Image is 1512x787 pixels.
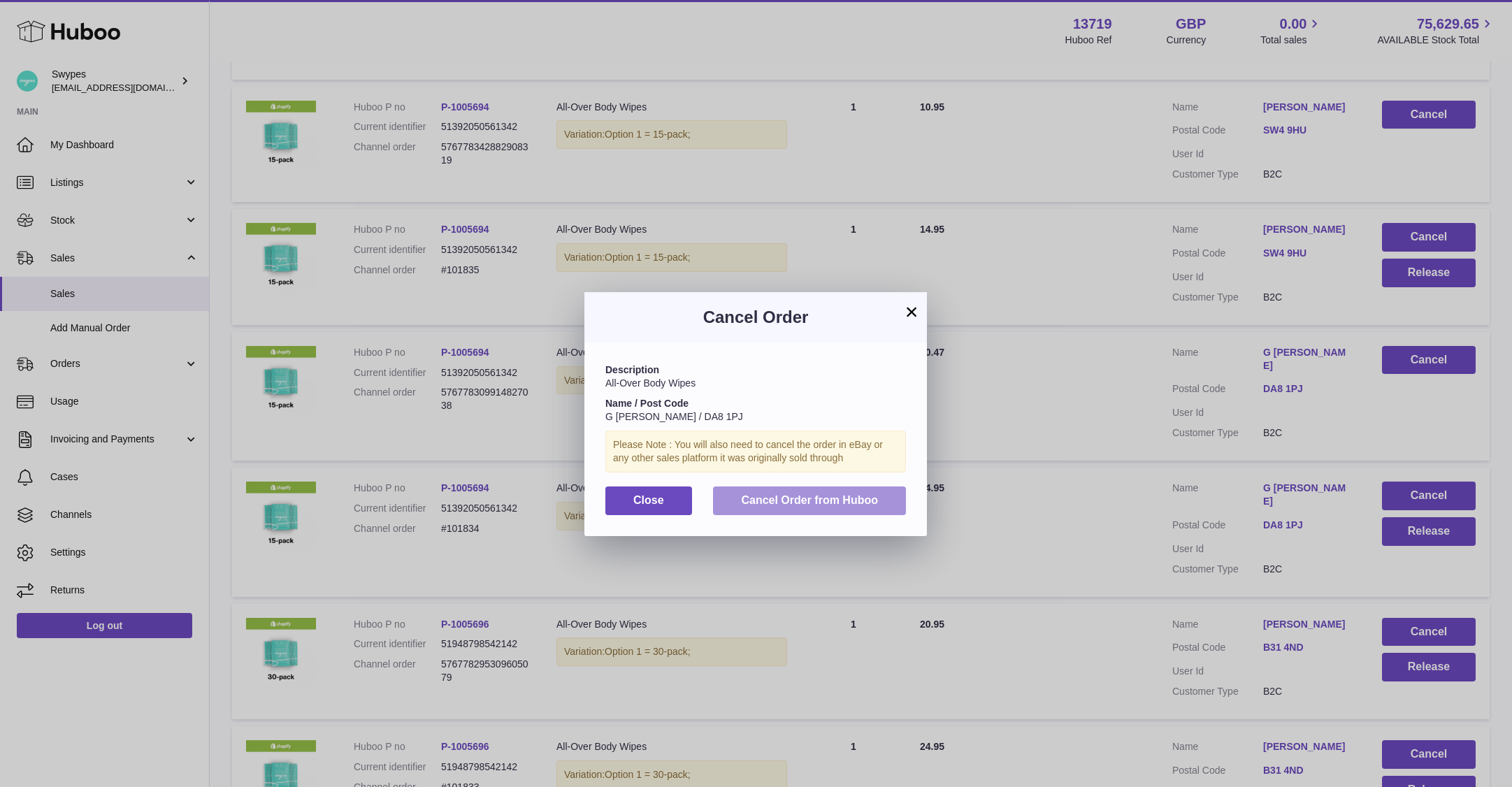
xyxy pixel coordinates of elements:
[605,398,689,409] strong: Name / Post Code
[605,431,906,472] div: Please Note : You will also need to cancel the order in eBay or any other sales platform it was o...
[633,494,664,506] span: Close
[605,377,696,389] span: All-Over Body Wipes
[713,486,906,515] button: Cancel Order from Huboo
[605,486,692,515] button: Close
[605,306,906,328] h3: Cancel Order
[741,494,878,506] span: Cancel Order from Huboo
[605,364,659,375] strong: Description
[605,411,743,422] span: G [PERSON_NAME] / DA8 1PJ
[903,303,920,320] button: ×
